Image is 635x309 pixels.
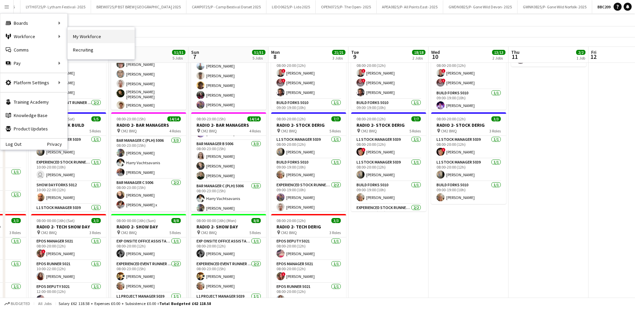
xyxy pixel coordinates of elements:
app-card-role: Build Forks 50101/109:00-19:00 (10h)[PERSON_NAME] [351,181,426,204]
button: APEA0825/P- All Points East- 2025 [377,0,443,13]
span: Budgeted [11,301,30,306]
span: 8/8 [171,218,181,223]
span: CM2 8WQ [41,230,57,235]
button: CAMP0725/P - Camp Bestival Dorset 2025 [186,0,266,13]
span: 9 [350,53,359,61]
span: 08:00-20:00 (12h) [356,116,386,121]
span: CM2 8WQ [361,128,377,133]
h3: RADIO 2- TECH SHOW DAY [31,224,106,230]
button: GWDN0825/P- Gone Wild Devon- 2025 [443,0,518,13]
h3: RADIO 2- BAR MANAGERS [111,122,186,128]
app-card-role: L1 Stock Manager 50391/108:00-20:00 (12h)[PERSON_NAME] [351,159,426,181]
span: ! [282,79,286,83]
app-job-card: 08:00-23:00 (15h)14/14RADIO 2- BAR MANAGERS CM2 8WQ4 Roles[PERSON_NAME][PERSON_NAME][PERSON_NAME]... [111,112,186,211]
button: LIDO0625/P- Lido 2025 [266,0,316,13]
div: 08:00-20:00 (12h)3/3RADIO 2- STOCK DERIG CM2 8WQ3 RolesL1 Stock Manager 50391/108:00-20:00 (12h)!... [431,112,506,204]
span: 21/21 [332,50,345,55]
span: 5/5 [91,116,101,121]
app-card-role: Cellar Assistant Manager 50067/708:00-23:00 (15h)[PERSON_NAME][PERSON_NAME][PERSON_NAME][PERSON_N... [111,29,186,112]
span: 3/3 [331,218,341,223]
span: 3/3 [491,116,501,121]
h3: RADIO 2- TECH DERIG [271,224,346,230]
app-card-role: Exp Onsite Office Assistant 50121/108:00-20:00 (12h)[PERSON_NAME] [111,237,186,260]
app-card-role: L1 Build Manager 50392/208:00-20:00 (12h)![PERSON_NAME]![PERSON_NAME] [431,57,506,89]
span: Mon [271,49,280,55]
div: 08:00-23:00 (15h)14/14RADIO 2- BAR MANAGERS CM2 8WQ4 Roles[PERSON_NAME][PERSON_NAME][PERSON_NAME]... [191,112,266,211]
span: 3 Roles [89,230,101,235]
span: 7 [190,53,199,61]
app-card-role: Bar Manager B 50063/308:00-23:00 (15h)[PERSON_NAME][PERSON_NAME][PERSON_NAME] [191,140,266,182]
h3: RADIO 2- BAR MANAGERS [191,122,266,128]
span: 08:00-20:00 (12h) [276,116,306,121]
app-card-role: EPOS Deputy 50211/108:00-20:00 (12h)[PERSON_NAME] [271,237,346,260]
app-card-role: EPOS Manager 50211/108:00-20:00 (12h)![PERSON_NAME] [271,260,346,283]
h3: RADIO 2- STOCK DERIG [431,122,506,128]
h3: RADIO 2- SHOW DAY [191,224,266,230]
span: ! [282,272,286,276]
h3: RADIO 2- STOCK BUILD [31,122,106,128]
app-card-role: L1 Stock Manager 50391/108:00-20:00 (12h)![PERSON_NAME] [351,136,426,159]
div: Boards [0,16,67,30]
app-job-card: 08:00-00:00 (16h) (Sat)3/3RADIO 2- TECH SHOW DAY CM2 8WQ3 RolesEPOS Manager 50211/108:00-20:00 (1... [31,214,106,306]
span: ! [442,79,446,83]
span: ! [362,69,366,73]
span: Tue [351,49,359,55]
span: 12 [590,53,597,61]
span: 08:00-00:00 (16h) (Sat) [36,218,75,223]
span: CM2 8WQ [441,128,457,133]
div: Platform Settings [0,76,67,89]
span: 08:00-20:00 (12h) [436,116,466,121]
div: 2 Jobs [412,56,425,61]
app-card-role: Experienced Event Runner 50122/210:00-20:00 (10h) [31,99,106,131]
a: Privacy [47,141,67,147]
a: Training Academy [0,95,67,109]
span: 11 [510,53,520,61]
span: ! [442,69,446,73]
app-card-role: Build Forks 50101/109:00-19:00 (10h)[PERSON_NAME] [431,89,506,112]
app-job-card: 08:00-20:00 (12h)3/3RADIO 2- TECH DERIG CM2 8WQ3 RolesEPOS Deputy 50211/108:00-20:00 (12h)[PERSON... [271,214,346,306]
span: CM2 8WQ [281,230,297,235]
span: 14/14 [167,116,181,121]
div: 3 Jobs [332,56,345,61]
app-card-role: Experienced Stock Runner 50121/110:00-20:00 (10h) [PERSON_NAME] [31,159,106,181]
span: 8/8 [251,218,261,223]
span: 5 Roles [169,230,181,235]
app-card-role: Experienced Event Runner 50122/208:00-23:00 (15h)[PERSON_NAME][PERSON_NAME] [191,260,266,293]
span: 08:00-23:00 (15h) [116,116,146,121]
app-card-role: EPOS Runner 50211/108:00-20:00 (12h)[PERSON_NAME] [271,283,346,306]
span: 8 [270,53,280,61]
span: CM2 8WQ [121,230,137,235]
span: 7/7 [411,116,421,121]
span: Total Budgeted £62 118.58 [159,301,211,306]
span: 51/51 [252,50,265,55]
app-job-card: 08:00-02:00 (18h) (Sat)5/5RADIO 2- STOCK BUILD CM2 8WQ5 RolesL1 Stock Manager 50391/108:00-20:00 ... [31,112,106,211]
a: Comms [0,43,67,57]
app-card-role: Exp Onsite Office Assistant 50121/108:00-20:00 (12h)[PERSON_NAME] [191,237,266,260]
a: Log Out [0,141,21,147]
span: 3/3 [91,218,101,223]
span: 08:00-20:00 (12h) [276,218,306,223]
app-card-role: Build Forks 50101/109:00-19:00 (10h)[PERSON_NAME] [271,159,346,181]
app-card-role: L1 Stock Manager 50391/108:00-20:00 (12h)![PERSON_NAME] [431,136,506,159]
button: Budgeted [3,300,31,307]
a: My Workforce [68,30,135,43]
a: Product Updates [0,122,67,135]
span: Sun [191,49,199,55]
span: ! [362,148,366,152]
span: 08:00-00:00 (16h) (Mon) [196,218,236,223]
button: GWNK0825/P- Gone Wild Norfolk- 2025 [518,0,592,13]
a: Recruiting [68,43,135,57]
span: 3 Roles [489,128,501,133]
span: CM2 8WQ [281,128,297,133]
app-card-role: Build Forks 50101/109:00-19:00 (10h) [351,99,426,122]
app-card-role: EPOS Runner 50211/110:00-22:00 (12h)[PERSON_NAME] [31,260,106,283]
app-card-role: L1 Stock Manager 50391/108:00-20:00 (12h)[PERSON_NAME] [271,136,346,159]
div: Salary £62 118.58 + Expenses £0.00 + Subsistence £0.00 = [59,301,211,306]
span: CM2 8WQ [121,128,137,133]
span: Fri [591,49,597,55]
app-card-role: Build Forks 50101/109:00-19:00 (10h) [271,99,346,122]
span: CM2 8WQ [201,128,217,133]
span: Thu [511,49,520,55]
